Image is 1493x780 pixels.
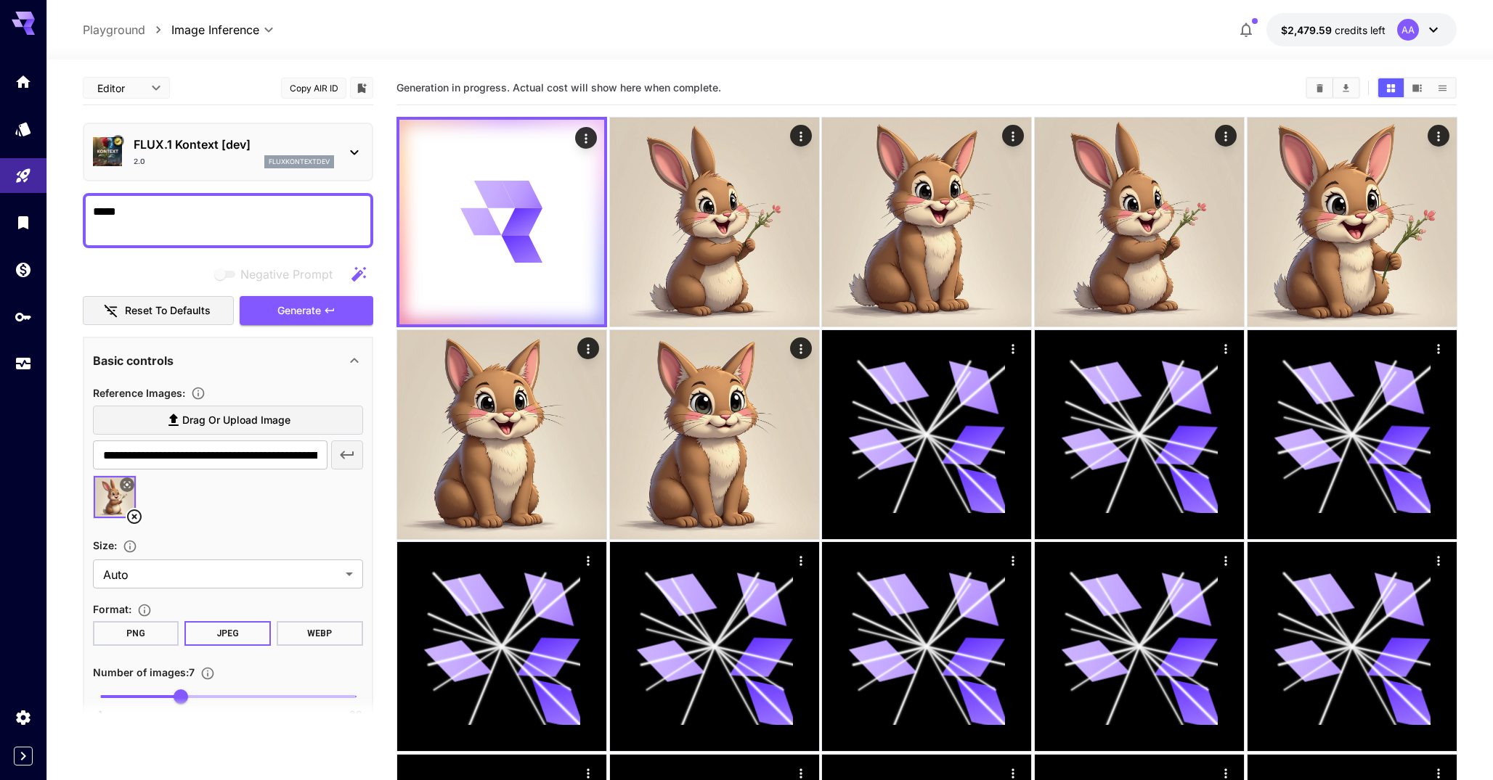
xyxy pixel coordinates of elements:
img: 9k= [397,330,606,539]
span: Negative prompts are not compatible with the selected model. [211,265,344,283]
button: Download All [1333,78,1359,97]
button: Clear All [1307,78,1333,97]
div: Actions [1214,549,1236,571]
button: Choose the file format for the output image. [131,603,158,617]
div: Certified Model – Vetted for best performance and includes a commercial license.FLUX.1 Kontext [d... [93,130,363,174]
button: Expand sidebar [14,747,33,765]
div: API Keys [15,308,32,326]
div: Actions [789,549,811,571]
img: Z [822,118,1031,327]
button: Show media in video view [1404,78,1430,97]
div: Clear AllDownload All [1306,77,1360,99]
span: Generate [277,302,321,320]
button: Certified Model – Vetted for best performance and includes a commercial license. [112,136,123,147]
p: fluxkontextdev [269,157,330,167]
div: Actions [574,127,596,149]
button: PNG [93,621,179,646]
span: Editor [97,81,142,96]
label: Drag or upload image [93,406,363,435]
span: Drag or upload image [182,411,290,430]
span: Number of images : 7 [93,666,195,678]
span: credits left [1335,24,1386,36]
img: 2Q== [1035,118,1244,327]
button: Show media in list view [1430,78,1455,97]
span: Size : [93,539,117,551]
img: Z [610,330,819,539]
div: Actions [1427,549,1449,571]
span: Negative Prompt [240,266,333,283]
button: Upload a reference image to guide the result. This is needed for Image-to-Image or Inpainting. Su... [185,386,211,401]
div: Usage [15,355,32,373]
div: Actions [789,337,811,359]
button: Reset to defaults [83,296,234,326]
div: Playground [15,167,32,185]
p: FLUX.1 Kontext [dev] [134,136,334,153]
div: Actions [1002,549,1024,571]
button: Show media in grid view [1378,78,1404,97]
div: Basic controls [93,343,363,378]
a: Playground [83,21,145,38]
div: Actions [1427,125,1449,147]
div: Wallet [15,260,32,279]
img: 9k= [1248,118,1457,327]
button: Specify how many images to generate in a single request. Each image generation will be charged se... [195,666,221,681]
div: Models [15,120,32,138]
span: Image Inference [171,21,259,38]
div: Show media in grid viewShow media in video viewShow media in list view [1377,77,1457,99]
div: $2,479.59192 [1281,22,1386,38]
button: Copy AIR ID [281,78,346,99]
button: $2,479.59192AA [1266,13,1457,46]
button: Generate [240,296,373,326]
span: $2,479.59 [1281,24,1335,36]
div: Library [15,213,32,231]
div: Home [15,73,32,91]
div: Actions [577,337,598,359]
div: Settings [15,708,32,726]
div: Actions [1214,337,1236,359]
span: Reference Images : [93,387,185,399]
button: JPEG [184,621,271,646]
div: Actions [1214,125,1236,147]
div: Actions [577,549,598,571]
div: AA [1397,19,1419,41]
div: Actions [1002,125,1024,147]
img: 2Q== [610,118,819,327]
button: WEBP [277,621,363,646]
p: 2.0 [134,156,145,167]
div: Actions [789,125,811,147]
button: Adjust the dimensions of the generated image by specifying its width and height in pixels, or sel... [117,539,143,554]
nav: breadcrumb [83,21,171,38]
span: Format : [93,603,131,615]
div: Actions [1002,337,1024,359]
span: Auto [103,566,340,583]
div: Actions [1427,337,1449,359]
span: Generation in progress. Actual cost will show here when complete. [396,81,721,94]
button: Add to library [355,79,368,97]
p: Basic controls [93,352,174,369]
